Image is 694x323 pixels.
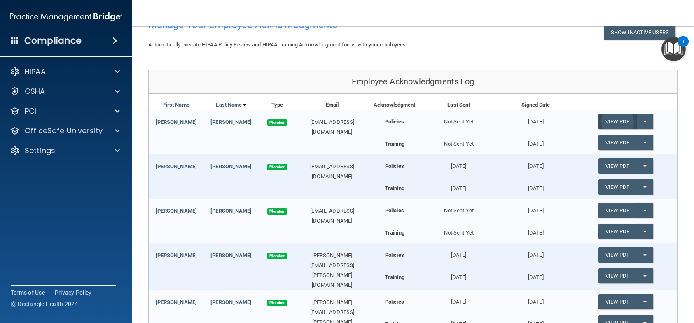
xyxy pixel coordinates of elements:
[25,67,46,77] p: HIPAA
[10,67,120,77] a: HIPAA
[598,135,636,150] a: View PDF
[259,100,295,110] div: Type
[295,206,369,226] div: [EMAIL_ADDRESS][DOMAIN_NAME]
[210,299,252,305] a: [PERSON_NAME]
[25,106,36,116] p: PCI
[385,299,404,305] b: Policies
[598,114,636,129] a: View PDF
[156,119,197,125] a: [PERSON_NAME]
[598,294,636,309] a: View PDF
[420,243,497,260] div: [DATE]
[295,117,369,137] div: [EMAIL_ADDRESS][DOMAIN_NAME]
[598,203,636,218] a: View PDF
[163,100,189,110] a: First Name
[25,146,55,156] p: Settings
[267,119,287,126] span: Member
[210,252,252,258] a: [PERSON_NAME]
[385,141,404,147] b: Training
[24,35,82,46] h4: Compliance
[148,19,452,30] h4: Manage Your Employee Acknowledgments
[210,163,252,170] a: [PERSON_NAME]
[295,162,369,181] div: [EMAIL_ADDRESS][DOMAIN_NAME]
[682,42,685,52] div: 1
[210,119,252,125] a: [PERSON_NAME]
[598,224,636,239] a: View PDF
[216,100,247,110] a: Last Name
[420,179,497,193] div: [DATE]
[10,106,120,116] a: PCI
[210,208,252,214] a: [PERSON_NAME]
[497,179,574,193] div: [DATE]
[598,179,636,195] a: View PDF
[295,251,369,290] div: [PERSON_NAME][EMAIL_ADDRESS][PERSON_NAME][DOMAIN_NAME]
[25,86,45,96] p: OSHA
[267,208,287,215] span: Member
[598,247,636,263] a: View PDF
[497,110,574,127] div: [DATE]
[420,268,497,282] div: [DATE]
[420,199,497,216] div: Not Sent Yet
[497,224,574,238] div: [DATE]
[598,158,636,174] a: View PDF
[420,290,497,307] div: [DATE]
[156,299,197,305] a: [PERSON_NAME]
[10,146,120,156] a: Settings
[156,163,197,170] a: [PERSON_NAME]
[385,274,404,280] b: Training
[267,253,287,259] span: Member
[369,100,421,110] div: Acknowledgment
[385,207,404,214] b: Policies
[497,199,574,216] div: [DATE]
[551,265,684,297] iframe: Drift Widget Chat Controller
[497,135,574,149] div: [DATE]
[497,268,574,282] div: [DATE]
[156,252,197,258] a: [PERSON_NAME]
[497,154,574,171] div: [DATE]
[385,163,404,169] b: Policies
[497,243,574,260] div: [DATE]
[156,208,197,214] a: [PERSON_NAME]
[420,224,497,238] div: Not Sent Yet
[11,288,45,297] a: Terms of Use
[385,252,404,258] b: Policies
[497,100,574,110] div: Signed Date
[661,37,686,61] button: Open Resource Center, 1 new notification
[10,9,122,25] img: PMB logo
[604,25,675,40] button: Show Inactive Users
[385,119,404,125] b: Policies
[149,70,677,94] div: Employee Acknowledgments Log
[267,164,287,170] span: Member
[420,154,497,171] div: [DATE]
[420,100,497,110] div: Last Sent
[497,290,574,307] div: [DATE]
[420,135,497,149] div: Not Sent Yet
[385,230,404,236] b: Training
[267,300,287,306] span: Member
[55,288,92,297] a: Privacy Policy
[10,86,120,96] a: OSHA
[25,126,103,136] p: OfficeSafe University
[148,42,407,48] span: Automatically execute HIPAA Policy Review and HIPAA Training Acknowledgment forms with your emplo...
[420,110,497,127] div: Not Sent Yet
[385,185,404,191] b: Training
[11,300,78,308] span: Ⓒ Rectangle Health 2024
[295,100,369,110] div: Email
[10,126,120,136] a: OfficeSafe University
